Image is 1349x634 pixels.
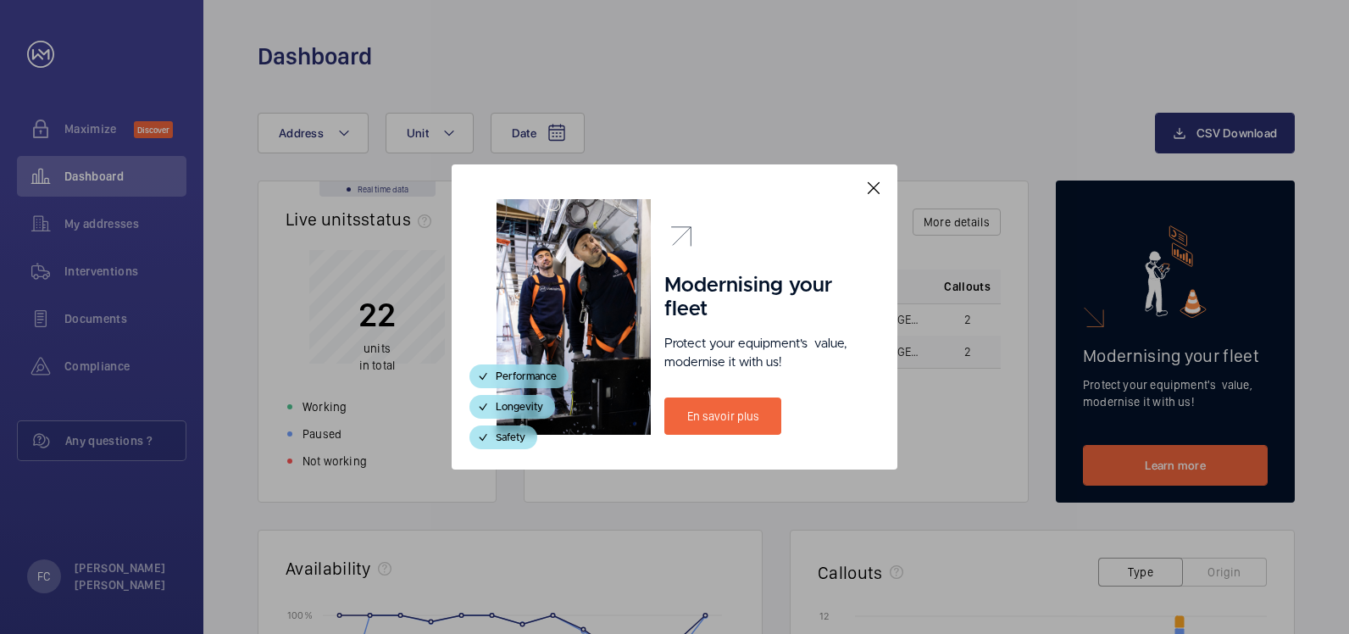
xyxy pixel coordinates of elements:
div: Safety [469,425,537,449]
h1: Modernising your fleet [664,274,852,321]
p: Protect your equipment's value, modernise it with us! [664,335,852,372]
div: Performance [469,364,569,388]
div: Longevity [469,395,555,419]
a: En savoir plus [664,398,781,435]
